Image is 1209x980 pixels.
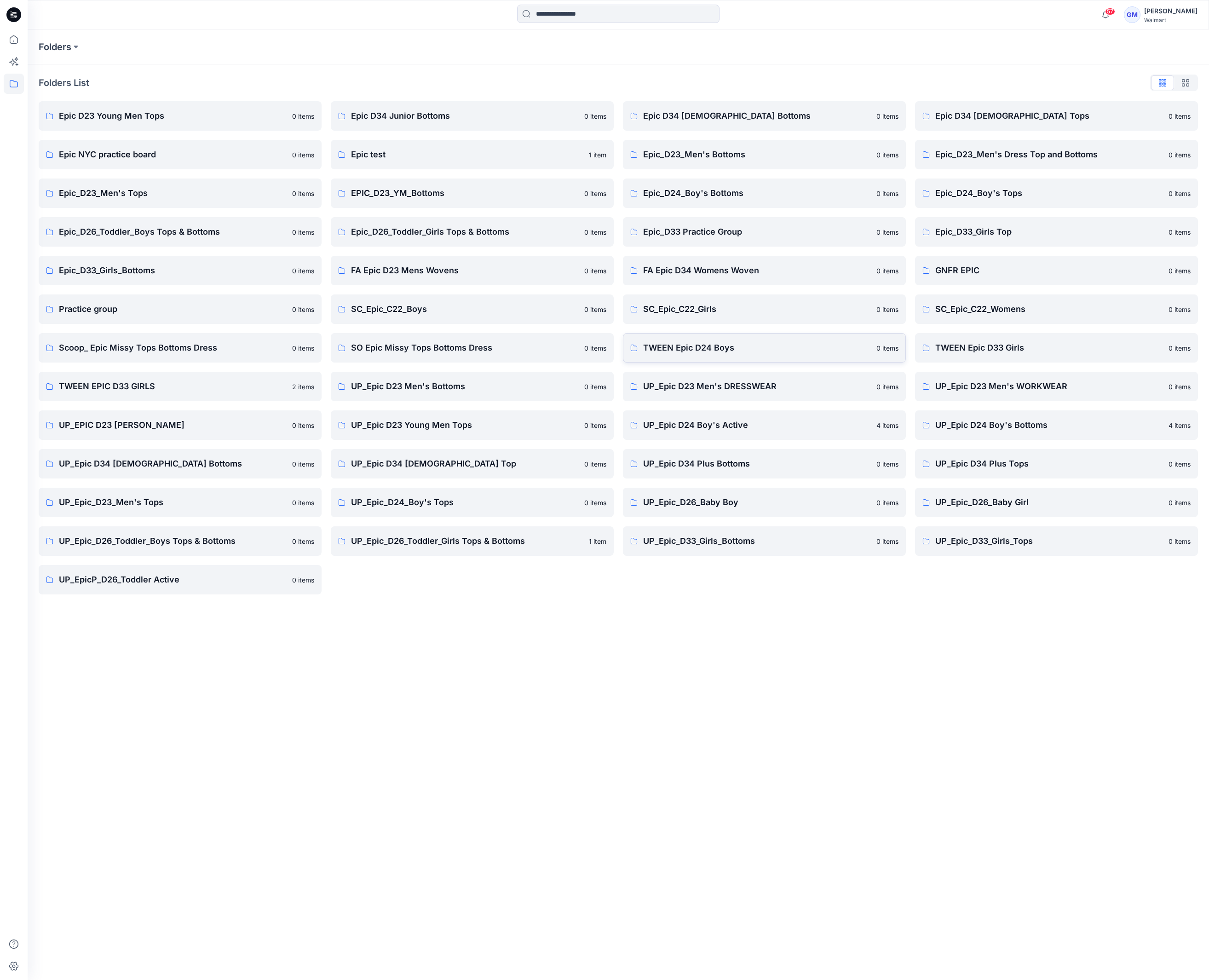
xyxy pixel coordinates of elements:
[39,256,322,285] a: Epic_D33_Girls_Bottoms0 items
[39,565,322,594] a: UP_EpicP_D26_Toddler Active0 items
[1169,111,1191,121] p: 0 items
[59,457,287,470] p: UP_Epic D34 [DEMOGRAPHIC_DATA] Bottoms
[935,264,1163,277] p: GNFR EPIC
[351,380,579,393] p: UP_Epic D23 Men's Bottoms
[584,305,606,314] p: 0 items
[351,341,579,354] p: SO Epic Missy Tops Bottoms Dress
[584,266,606,276] p: 0 items
[1169,189,1191,198] p: 0 items
[1169,343,1191,353] p: 0 items
[876,266,898,276] p: 0 items
[331,140,614,169] a: Epic test1 item
[1169,459,1191,469] p: 0 items
[351,264,579,277] p: FA Epic D23 Mens Wovens
[915,449,1198,478] a: UP_Epic D34 Plus Tops0 items
[915,101,1198,131] a: Epic D34 [DEMOGRAPHIC_DATA] Tops0 items
[643,264,871,277] p: FA Epic D34 Womens Woven
[39,101,322,131] a: Epic D23 Young Men Tops0 items
[643,110,871,122] p: Epic D34 [DEMOGRAPHIC_DATA] Bottoms
[331,449,614,478] a: UP_Epic D34 [DEMOGRAPHIC_DATA] Top0 items
[623,179,906,208] a: Epic_D24_Boy's Bottoms0 items
[589,536,606,546] p: 1 item
[876,536,898,546] p: 0 items
[59,535,287,548] p: UP_Epic_D26_Toddler_Boys Tops & Bottoms
[876,421,898,430] p: 4 items
[59,419,287,432] p: UP_EPIC D23 [PERSON_NAME]
[915,526,1198,556] a: UP_Epic_D33_Girls_Tops0 items
[292,343,314,353] p: 0 items
[351,535,583,548] p: UP_Epic_D26_Toddler_Girls Tops & Bottoms
[59,341,287,354] p: Scoop_ Epic Missy Tops Bottoms Dress
[915,333,1198,363] a: TWEEN Epic D33 Girls0 items
[935,110,1163,122] p: Epic D34 [DEMOGRAPHIC_DATA] Tops
[331,179,614,208] a: EPIC_D23_YM_Bottoms0 items
[351,148,583,161] p: Epic test
[292,305,314,314] p: 0 items
[1169,382,1191,392] p: 0 items
[331,101,614,131] a: Epic D34 Junior Bottoms0 items
[59,496,287,509] p: UP_Epic_D23_Men's Tops
[915,410,1198,440] a: UP_Epic D24 Boy's Bottoms4 items
[876,382,898,392] p: 0 items
[331,372,614,401] a: UP_Epic D23 Men's Bottoms0 items
[59,148,287,161] p: Epic NYC practice board
[623,488,906,517] a: UP_Epic_D26_Baby Boy0 items
[39,333,322,363] a: Scoop_ Epic Missy Tops Bottoms Dress0 items
[643,225,871,238] p: Epic_D33 Practice Group
[584,382,606,392] p: 0 items
[584,227,606,237] p: 0 items
[935,303,1163,316] p: SC_Epic_C22_Womens
[623,410,906,440] a: UP_Epic D24 Boy's Active4 items
[876,498,898,507] p: 0 items
[643,341,871,354] p: TWEEN Epic D24 Boys
[351,457,579,470] p: UP_Epic D34 [DEMOGRAPHIC_DATA] Top
[643,535,871,548] p: UP_Epic_D33_Girls_Bottoms
[623,217,906,247] a: Epic_D33 Practice Group0 items
[915,488,1198,517] a: UP_Epic_D26_Baby Girl0 items
[623,333,906,363] a: TWEEN Epic D24 Boys0 items
[1169,305,1191,314] p: 0 items
[643,419,871,432] p: UP_Epic D24 Boy's Active
[935,380,1163,393] p: UP_Epic D23 Men's WORKWEAR
[623,294,906,324] a: SC_Epic_C22_Girls0 items
[1169,498,1191,507] p: 0 items
[915,217,1198,247] a: Epic_D33_Girls Top0 items
[351,225,579,238] p: Epic_D26_Toddler_Girls Tops & Bottoms
[584,189,606,198] p: 0 items
[292,421,314,430] p: 0 items
[584,343,606,353] p: 0 items
[351,110,579,122] p: Epic D34 Junior Bottoms
[935,148,1163,161] p: Epic_D23_Men's Dress Top and Bottoms
[584,459,606,469] p: 0 items
[59,225,287,238] p: Epic_D26_Toddler_Boys Tops & Bottoms
[351,496,579,509] p: UP_Epic_D24_Boy's Tops
[1144,17,1197,23] div: Walmart
[59,380,287,393] p: TWEEN EPIC D33 GIRLS
[1144,6,1197,17] div: [PERSON_NAME]
[39,294,322,324] a: Practice group0 items
[331,217,614,247] a: Epic_D26_Toddler_Girls Tops & Bottoms0 items
[39,140,322,169] a: Epic NYC practice board0 items
[39,410,322,440] a: UP_EPIC D23 [PERSON_NAME]0 items
[39,526,322,556] a: UP_Epic_D26_Toddler_Boys Tops & Bottoms0 items
[935,225,1163,238] p: Epic_D33_Girls Top
[915,256,1198,285] a: GNFR EPIC0 items
[39,449,322,478] a: UP_Epic D34 [DEMOGRAPHIC_DATA] Bottoms0 items
[623,372,906,401] a: UP_Epic D23 Men's DRESSWEAR0 items
[589,150,606,160] p: 1 item
[876,305,898,314] p: 0 items
[351,303,579,316] p: SC_Epic_C22_Boys
[935,496,1163,509] p: UP_Epic_D26_Baby Girl
[39,179,322,208] a: Epic_D23_Men's Tops0 items
[292,575,314,585] p: 0 items
[292,498,314,507] p: 0 items
[623,256,906,285] a: FA Epic D34 Womens Woven0 items
[935,341,1163,354] p: TWEEN Epic D33 Girls
[643,380,871,393] p: UP_Epic D23 Men's DRESSWEAR
[915,140,1198,169] a: Epic_D23_Men's Dress Top and Bottoms0 items
[292,150,314,160] p: 0 items
[351,419,579,432] p: UP_Epic D23 Young Men Tops
[39,488,322,517] a: UP_Epic_D23_Men's Tops0 items
[39,76,89,90] p: Folders List
[643,303,871,316] p: SC_Epic_C22_Girls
